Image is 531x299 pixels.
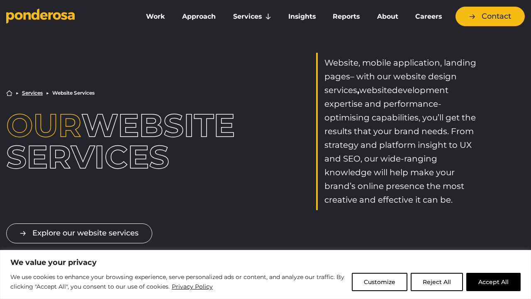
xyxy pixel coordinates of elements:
a: Services [226,8,278,25]
span: Website [324,58,358,68]
a: Services [22,91,43,96]
span: – with our website design services [324,71,457,95]
span: , [357,85,359,95]
p: We use cookies to enhance your browsing experience, serve personalized ads or content, and analyz... [10,272,346,292]
span: development expertise and performance-optimising capabilities, you’ll get the results that your b... [324,85,476,136]
li: ▶︎ [46,91,49,96]
a: Contact [455,7,525,26]
a: Home [6,90,12,96]
span: Our [6,106,81,145]
a: Insights [281,8,322,25]
p: website [324,56,481,207]
li: ▶︎ [16,91,19,96]
button: Accept All [466,273,521,291]
a: Privacy Policy [171,282,213,292]
a: Go to homepage [6,8,127,25]
p: We value your privacy [10,257,521,267]
a: Approach [175,8,222,25]
a: About [370,8,405,25]
li: Website Services [52,91,95,96]
a: Careers [409,8,449,25]
h1: Website Services [6,110,215,173]
a: Reports [326,8,367,25]
a: Work [139,8,172,25]
button: Customize [352,273,407,291]
button: Reject All [411,273,463,291]
span: , mobile application, landing page [324,58,476,81]
a: Explore our website services [6,223,152,243]
span: s [346,71,350,81]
